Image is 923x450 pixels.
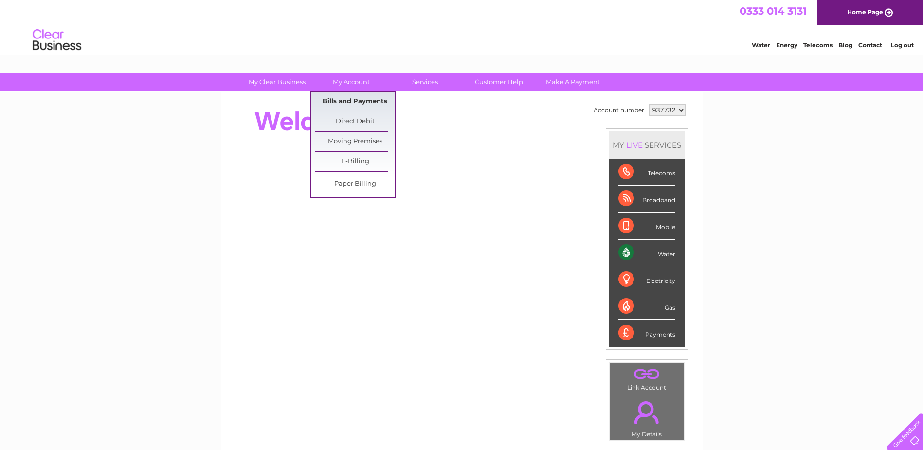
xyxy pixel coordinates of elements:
[618,293,675,320] div: Gas
[624,140,645,150] div: LIVE
[618,186,675,212] div: Broadband
[618,320,675,346] div: Payments
[609,131,685,159] div: MY SERVICES
[385,73,465,91] a: Services
[533,73,613,91] a: Make A Payment
[618,266,675,293] div: Electricity
[315,132,395,151] a: Moving Premises
[612,395,682,430] a: .
[891,41,914,49] a: Log out
[858,41,882,49] a: Contact
[315,174,395,194] a: Paper Billing
[591,102,647,118] td: Account number
[838,41,852,49] a: Blog
[609,393,685,441] td: My Details
[803,41,833,49] a: Telecoms
[618,213,675,240] div: Mobile
[776,41,797,49] a: Energy
[237,73,317,91] a: My Clear Business
[618,159,675,186] div: Telecoms
[311,73,391,91] a: My Account
[315,92,395,112] a: Bills and Payments
[459,73,539,91] a: Customer Help
[609,363,685,394] td: Link Account
[32,25,82,55] img: logo.png
[618,240,675,266] div: Water
[315,152,395,171] a: E-Billing
[315,112,395,131] a: Direct Debit
[752,41,770,49] a: Water
[740,5,807,17] a: 0333 014 3131
[612,366,682,383] a: .
[232,5,692,47] div: Clear Business is a trading name of Verastar Limited (registered in [GEOGRAPHIC_DATA] No. 3667643...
